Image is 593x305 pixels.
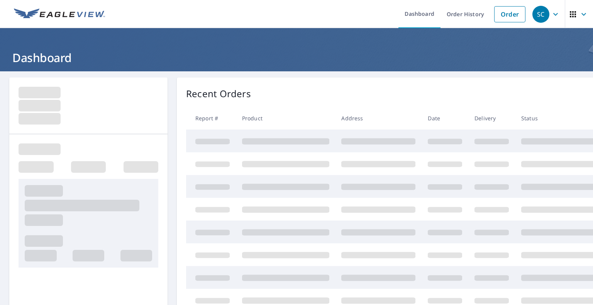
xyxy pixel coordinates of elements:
p: Recent Orders [186,87,251,101]
th: Report # [186,107,236,130]
th: Address [335,107,422,130]
th: Product [236,107,335,130]
th: Delivery [468,107,515,130]
div: SC [532,6,549,23]
a: Order [494,6,525,22]
img: EV Logo [14,8,105,20]
h1: Dashboard [9,50,584,66]
th: Date [422,107,468,130]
